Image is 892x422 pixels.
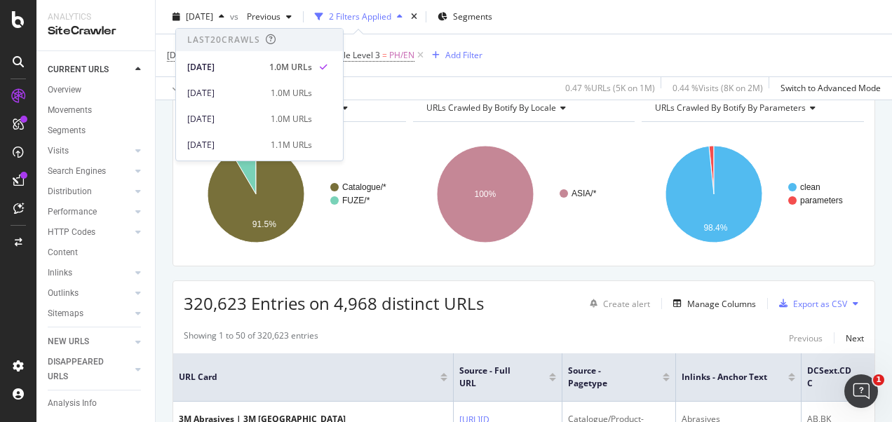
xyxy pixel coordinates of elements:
div: 0.47 % URLs ( 5K on 1M ) [565,82,655,94]
div: Last 20 Crawls [187,34,260,46]
text: 91.5% [252,219,276,229]
svg: A chart. [413,133,632,255]
span: = [382,49,387,61]
button: Previous [241,6,297,28]
div: Manage Columns [687,298,756,310]
a: Outlinks [48,286,131,301]
span: URLs Crawled By Botify By locale [426,102,556,114]
a: Distribution [48,184,131,199]
button: Create alert [584,292,650,315]
span: Inlinks - Anchor Text [682,371,767,383]
a: Content [48,245,145,260]
div: Distribution [48,184,92,199]
button: Manage Columns [668,295,756,312]
div: 1.0M URLs [271,87,312,100]
button: 2 Filters Applied [309,6,408,28]
div: Export as CSV [793,298,847,310]
text: Catalogue/* [342,182,386,192]
div: Switch to Advanced Mode [780,82,881,94]
a: Segments [48,123,145,138]
span: 1 [873,374,884,386]
div: Performance [48,205,97,219]
div: Movements [48,103,92,118]
span: DCSext.CDC [807,365,856,390]
svg: A chart. [184,133,403,255]
div: Visits [48,144,69,158]
div: Next [846,332,864,344]
div: Analysis Info [48,396,97,411]
div: times [408,10,420,24]
button: Previous [789,329,823,346]
text: FUZE/* [342,196,370,205]
div: Content [48,245,78,260]
span: Segments [453,11,492,22]
a: Sitemaps [48,306,131,321]
a: Visits [48,144,131,158]
button: Next [846,329,864,346]
a: Performance [48,205,131,219]
div: 1.0M URLs [271,113,312,125]
span: Previous [241,11,281,22]
div: [DATE] [187,139,262,151]
button: Segments [432,6,498,28]
span: 320,623 Entries on 4,968 distinct URLs [184,292,484,315]
a: HTTP Codes [48,225,131,240]
span: PH/EN [389,46,414,65]
div: Showing 1 to 50 of 320,623 entries [184,329,318,346]
div: Inlinks [48,266,72,280]
div: Overview [48,83,81,97]
div: Search Engines [48,164,106,179]
span: URL Card [179,371,437,383]
button: [DATE] [167,6,230,28]
span: URLs Crawled By Botify By parameters [655,102,806,114]
text: 100% [474,189,496,199]
div: [DATE] [187,87,262,100]
div: 2 Filters Applied [329,11,391,22]
div: [DATE] [187,61,261,74]
a: Overview [48,83,145,97]
span: Source - Full URL [459,365,528,390]
div: [DATE] [187,113,262,125]
iframe: Intercom live chat [844,374,878,408]
div: CURRENT URLS [48,62,109,77]
div: Analytics [48,11,144,23]
a: DISAPPEARED URLS [48,355,131,384]
a: Analysis Info [48,396,145,411]
svg: A chart. [642,133,860,255]
span: 2025 Aug. 31st [186,11,213,22]
div: NEW URLS [48,334,89,349]
button: Apply [167,77,208,100]
span: vs [230,11,241,22]
text: 98.4% [704,223,728,233]
h4: URLs Crawled By Botify By locale [424,97,623,119]
div: Add Filter [445,49,482,61]
div: DISAPPEARED URLS [48,355,119,384]
div: Sitemaps [48,306,83,321]
a: Movements [48,103,145,118]
h4: URLs Crawled By Botify By parameters [652,97,851,119]
a: Search Engines [48,164,131,179]
div: Create alert [603,298,650,310]
div: Segments [48,123,86,138]
text: ASIA/* [572,189,597,198]
div: Outlinks [48,286,79,301]
text: parameters [800,196,843,205]
a: Inlinks [48,266,131,280]
div: 1.0M URLs [269,61,312,74]
div: 1.1M URLs [271,139,312,151]
div: HTTP Codes [48,225,95,240]
button: Export as CSV [773,292,847,315]
div: Previous [789,332,823,344]
span: Source - pagetype [568,365,642,390]
button: Add Filter [426,47,482,64]
span: [DOMAIN_NAME] [167,49,235,61]
span: locale Level 3 [327,49,380,61]
text: clean [800,182,820,192]
a: CURRENT URLS [48,62,131,77]
button: Switch to Advanced Mode [775,77,881,100]
div: SiteCrawler [48,23,144,39]
div: 0.44 % Visits ( 8K on 2M ) [673,82,763,94]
